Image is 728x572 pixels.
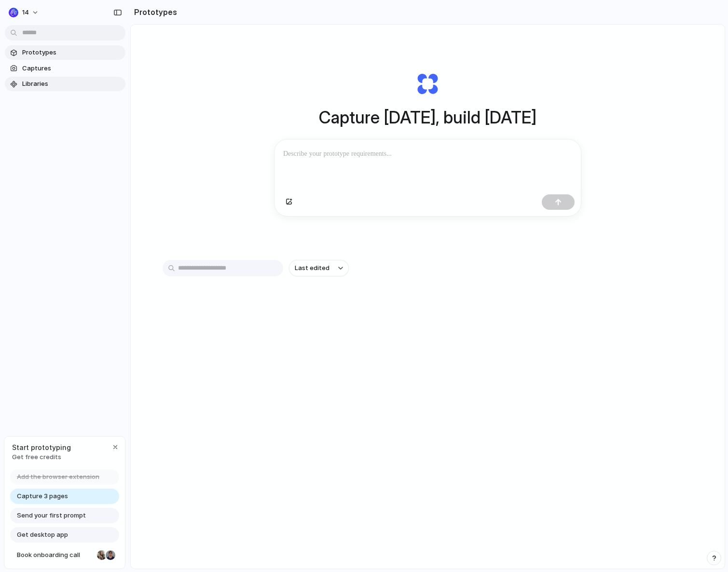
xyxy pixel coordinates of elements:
[105,549,116,561] div: Christian Iacullo
[10,547,119,563] a: Book onboarding call
[289,260,349,276] button: Last edited
[319,105,536,130] h1: Capture [DATE], build [DATE]
[295,263,330,273] span: Last edited
[5,5,44,20] button: 14
[12,452,71,462] span: Get free credits
[130,6,177,18] h2: Prototypes
[17,472,99,482] span: Add the browser extension
[12,442,71,452] span: Start prototyping
[10,527,119,543] a: Get desktop app
[5,61,125,76] a: Captures
[22,48,122,57] span: Prototypes
[22,79,122,89] span: Libraries
[22,8,29,17] span: 14
[5,45,125,60] a: Prototypes
[22,64,122,73] span: Captures
[17,491,68,501] span: Capture 3 pages
[96,549,108,561] div: Nicole Kubica
[17,550,93,560] span: Book onboarding call
[17,511,86,520] span: Send your first prompt
[17,530,68,540] span: Get desktop app
[5,77,125,91] a: Libraries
